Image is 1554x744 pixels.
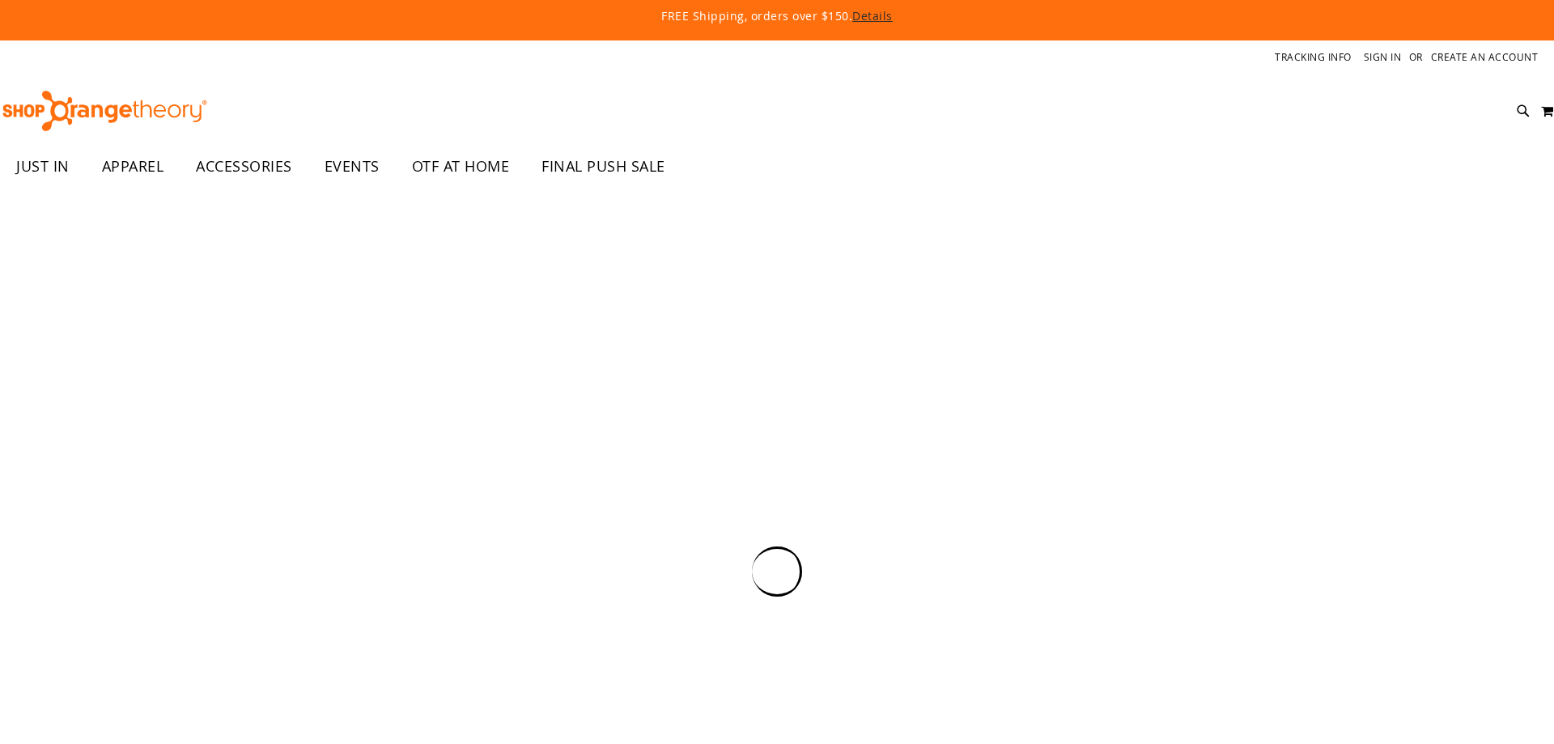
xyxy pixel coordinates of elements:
a: Sign In [1364,50,1402,64]
span: OTF AT HOME [412,148,510,185]
p: FREE Shipping, orders over $150. [291,8,1263,24]
a: EVENTS [308,148,396,185]
span: ACCESSORIES [196,148,292,185]
a: ACCESSORIES [180,148,308,185]
a: FINAL PUSH SALE [525,148,681,185]
span: FINAL PUSH SALE [541,148,665,185]
span: APPAREL [102,148,164,185]
a: Details [852,8,893,23]
span: JUST IN [16,148,70,185]
span: EVENTS [325,148,380,185]
a: APPAREL [86,148,180,185]
a: Tracking Info [1275,50,1352,64]
a: Create an Account [1431,50,1539,64]
a: OTF AT HOME [396,148,526,185]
